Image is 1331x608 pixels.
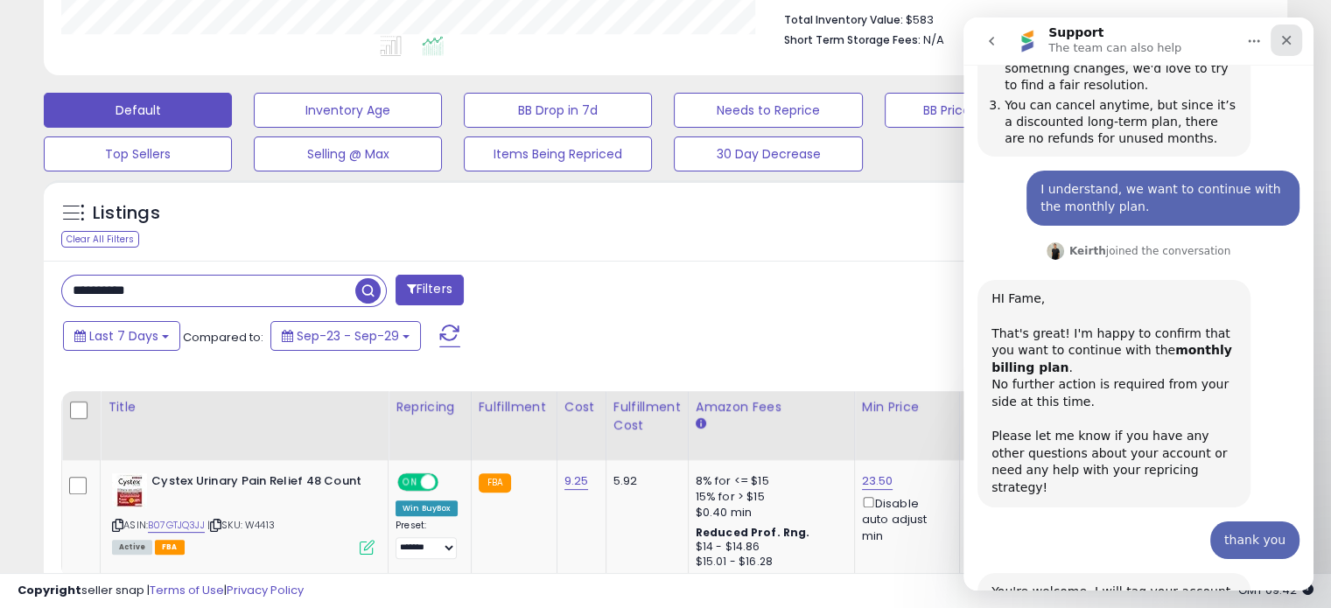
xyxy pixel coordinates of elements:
a: B07GTJQ3JJ [148,518,205,533]
b: Total Inventory Value: [784,12,903,27]
div: $14 - $14.86 [696,540,841,555]
a: 9.25 [564,472,589,490]
div: Preset: [396,520,458,559]
div: Repricing [396,398,464,416]
button: Sep-23 - Sep-29 [270,321,421,351]
span: ON [399,475,421,490]
strong: Copyright [18,582,81,598]
div: ASIN: [112,473,375,553]
div: Title [108,398,381,416]
div: $0.40 min [696,505,841,521]
div: $15.01 - $16.28 [696,555,841,570]
span: Compared to: [183,329,263,346]
div: You're welcome. I will tag your account manager with this one. [28,566,273,600]
div: Disable auto adjust min [862,493,946,544]
b: Short Term Storage Fees: [784,32,921,47]
img: 51EWtyAvmvL._SL40_.jpg [112,473,147,508]
span: N/A [923,31,944,48]
button: Default [44,93,232,128]
small: FBA [479,473,511,493]
iframe: Intercom live chat [963,17,1313,591]
button: BB Drop in 7d [464,93,652,128]
div: 5.92 [613,473,675,489]
small: Amazon Fees. [696,416,706,432]
div: 8% for <= $15 [696,473,841,489]
div: Cost [564,398,599,416]
div: Fulfillment [479,398,550,416]
button: 30 Day Decrease [674,136,862,171]
div: Amazon Fees [696,398,847,416]
div: Min Price [862,398,952,416]
a: 23.50 [862,472,893,490]
div: Fulfillment Cost [613,398,681,435]
span: Last 7 Days [89,327,158,345]
button: Needs to Reprice [674,93,862,128]
button: Items Being Repriced [464,136,652,171]
button: Inventory Age [254,93,442,128]
a: Privacy Policy [227,582,304,598]
li: $583 [784,8,1257,29]
div: Win BuyBox [396,500,458,516]
h5: Listings [93,201,160,226]
a: Terms of Use [150,582,224,598]
button: Selling @ Max [254,136,442,171]
div: Clear All Filters [61,231,139,248]
button: BB Price Below Min [885,93,1073,128]
div: seller snap | | [18,583,304,599]
b: Reduced Prof. Rng. [696,525,810,540]
span: | SKU: W4413 [207,518,275,532]
button: Top Sellers [44,136,232,171]
span: OFF [436,475,464,490]
button: Filters [396,275,464,305]
span: Sep-23 - Sep-29 [297,327,399,345]
b: Cystex Urinary Pain Relief 48 Count [151,473,364,494]
button: Last 7 Days [63,321,180,351]
div: 15% for > $15 [696,489,841,505]
span: All listings currently available for purchase on Amazon [112,540,152,555]
span: FBA [155,540,185,555]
